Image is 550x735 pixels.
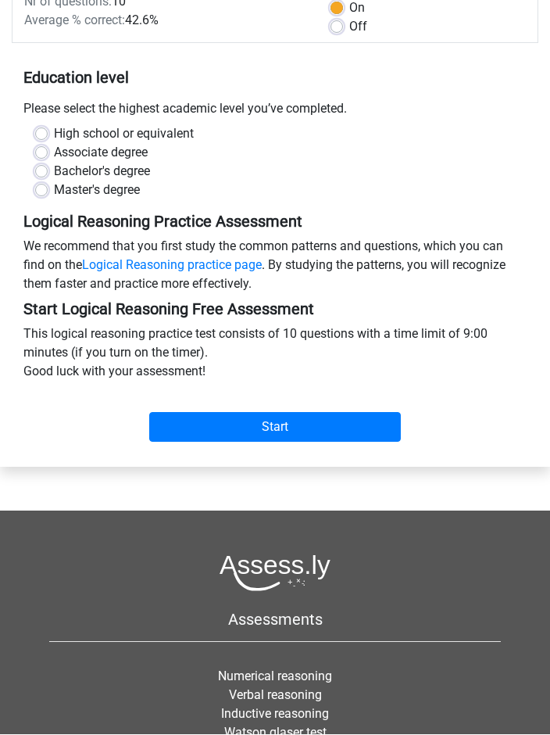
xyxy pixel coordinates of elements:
label: Off [349,18,367,37]
a: Inductive reasoning [221,707,329,722]
label: Associate degree [54,144,148,163]
h5: Start Logical Reasoning Free Assessment [23,300,527,319]
a: Verbal reasoning [229,688,322,703]
input: Start [149,413,401,443]
div: This logical reasoning practice test consists of 10 questions with a time limit of 9:00 minutes (... [12,325,538,388]
h5: Assessments [49,611,501,629]
a: Numerical reasoning [218,669,332,684]
a: Logical Reasoning practice page [82,258,262,273]
h5: Education level [23,63,527,94]
div: 42.6% [12,12,319,30]
div: Please select the highest academic level you’ve completed. [12,100,538,125]
h5: Logical Reasoning Practice Assessment [23,213,527,231]
label: High school or equivalent [54,125,194,144]
div: We recommend that you first study the common patterns and questions, which you can find on the . ... [12,238,538,300]
label: Master's degree [54,181,140,200]
span: Average % correct: [24,13,125,28]
label: Bachelor's degree [54,163,150,181]
img: Assessly logo [220,555,330,592]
